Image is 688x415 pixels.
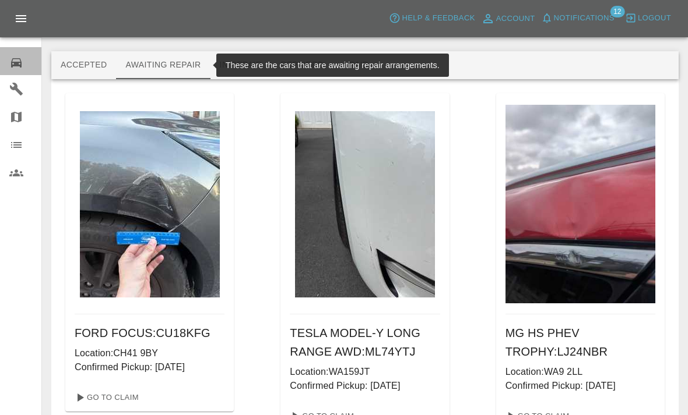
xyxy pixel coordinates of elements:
[75,324,224,342] h6: FORD FOCUS : CU18KFG
[554,12,615,25] span: Notifications
[506,379,655,393] p: Confirmed Pickup: [DATE]
[478,9,538,28] a: Account
[75,360,224,374] p: Confirmed Pickup: [DATE]
[70,388,142,407] a: Go To Claim
[386,9,478,27] button: Help & Feedback
[538,9,617,27] button: Notifications
[290,324,440,361] h6: TESLA MODEL-Y LONG RANGE AWD : ML74YTJ
[333,51,385,79] button: Paid
[402,12,475,25] span: Help & Feedback
[290,365,440,379] p: Location: WA159JT
[7,5,35,33] button: Open drawer
[116,51,210,79] button: Awaiting Repair
[210,51,272,79] button: In Repair
[51,51,116,79] button: Accepted
[506,324,655,361] h6: MG HS PHEV TROPHY : LJ24NBR
[622,9,674,27] button: Logout
[75,346,224,360] p: Location: CH41 9BY
[506,365,655,379] p: Location: WA9 2LL
[610,6,624,17] span: 12
[638,12,671,25] span: Logout
[271,51,333,79] button: Repaired
[290,379,440,393] p: Confirmed Pickup: [DATE]
[496,12,535,26] span: Account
